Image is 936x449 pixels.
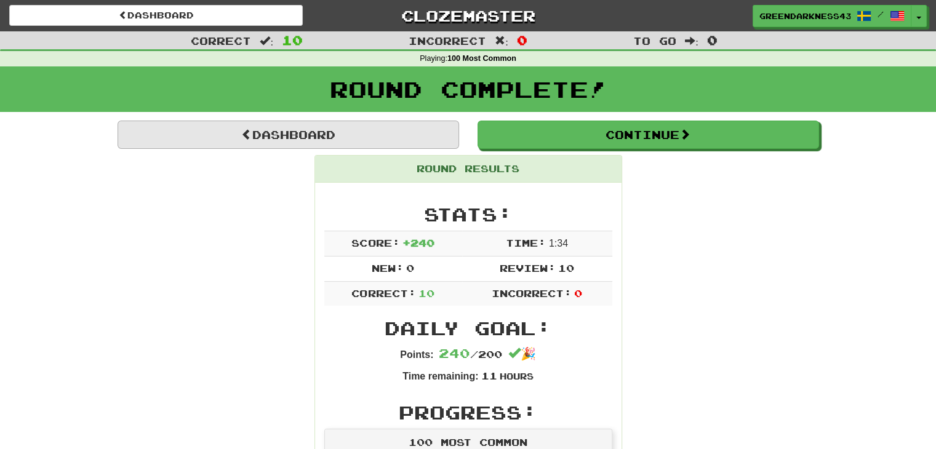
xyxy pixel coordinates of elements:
span: Correct [191,34,251,47]
span: : [495,36,508,46]
h1: Round Complete! [4,77,932,101]
span: 🎉 [508,347,536,360]
a: Clozemaster [321,5,615,26]
span: New: [372,262,404,274]
strong: Time remaining: [402,371,478,381]
span: 1 : 34 [549,238,568,248]
span: Incorrect: [492,287,572,299]
span: 240 [439,346,470,360]
span: Review: [500,262,556,274]
strong: Points: [400,349,433,360]
a: GreenDarkness436 / [753,5,911,27]
span: GreenDarkness436 [759,10,850,22]
span: To go [633,34,676,47]
span: 10 [558,262,574,274]
div: Round Results [315,156,622,183]
h2: Stats: [324,204,612,224]
a: Dashboard [118,121,459,149]
span: 11 [481,370,497,381]
span: + 240 [402,237,434,248]
span: Correct: [351,287,415,299]
h2: Daily Goal: [324,318,612,338]
span: 0 [406,262,414,274]
span: Score: [351,237,399,248]
span: 10 [282,33,303,47]
span: Incorrect [409,34,486,47]
span: Time: [506,237,546,248]
span: : [685,36,698,46]
span: 0 [707,33,718,47]
strong: 100 Most Common [447,54,516,63]
span: / [878,10,884,18]
a: Dashboard [9,5,303,26]
span: / 200 [439,348,502,360]
span: : [260,36,273,46]
small: Hours [500,371,534,381]
span: 0 [574,287,582,299]
h2: Progress: [324,402,612,423]
span: 10 [418,287,434,299]
span: 0 [517,33,527,47]
button: Continue [478,121,819,149]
